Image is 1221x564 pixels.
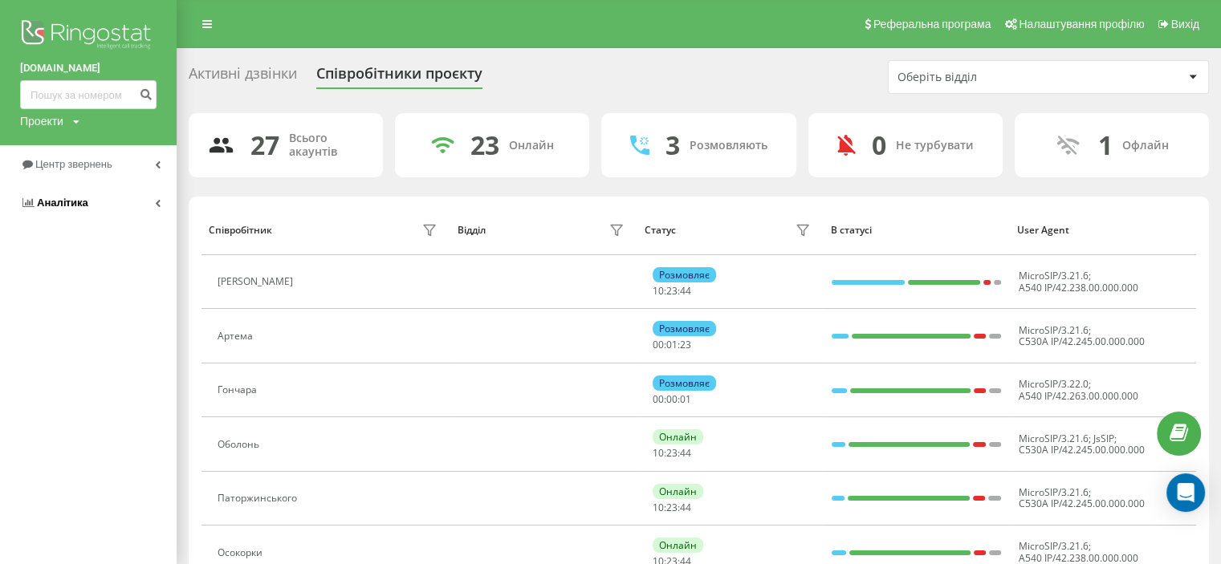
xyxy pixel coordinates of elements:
div: Онлайн [509,139,554,152]
span: 00 [666,392,678,406]
div: Онлайн [653,538,703,553]
span: MicroSIP/3.21.6 [1019,269,1089,282]
span: Вихід [1171,18,1199,30]
span: MicroSIP/3.21.6 [1019,485,1089,499]
div: Оберіть відділ [897,71,1089,84]
div: Офлайн [1121,139,1168,152]
span: 23 [680,338,691,351]
span: MicroSIP/3.21.6 [1019,323,1089,337]
span: C530A IP/42.245.00.000.000 [1019,443,1145,456]
div: Оболонь [218,439,263,450]
span: 44 [680,501,691,514]
div: Не турбувати [896,139,974,152]
img: Ringostat logo [20,16,157,56]
div: 23 [470,130,499,160]
span: 23 [666,446,678,460]
div: : : [653,448,691,459]
div: : : [653,339,691,351]
span: JsSIP [1093,432,1114,445]
span: A540 IP/42.263.00.000.000 [1019,389,1138,403]
div: 27 [250,130,279,160]
span: Налаштування профілю [1019,18,1144,30]
div: Відділ [458,225,486,236]
span: 01 [680,392,691,406]
div: Розмовляє [653,375,716,391]
div: : : [653,394,691,405]
span: 23 [666,501,678,514]
div: 1 [1097,130,1112,160]
div: Онлайн [653,484,703,499]
div: Паторжинського [218,493,301,504]
div: Розмовляють [690,139,767,152]
div: : : [653,502,691,513]
div: В статусі [831,225,1002,236]
div: Активні дзвінки [189,65,297,90]
a: [DOMAIN_NAME] [20,60,157,76]
div: Open Intercom Messenger [1166,473,1205,512]
span: 44 [680,446,691,460]
span: Аналiтика [37,197,88,209]
div: Розмовляє [653,267,716,282]
span: MicroSIP/3.21.6 [1019,432,1089,445]
span: 10 [653,446,664,460]
span: 10 [653,501,664,514]
div: Співробітник [209,225,272,236]
div: Статус [644,225,675,236]
div: Проекти [20,113,63,129]
div: [PERSON_NAME] [218,276,297,287]
div: : : [653,286,691,297]
span: 23 [666,284,678,298]
input: Пошук за номером [20,80,157,109]
div: Осокорки [218,547,267,558]
div: User Agent [1017,225,1188,236]
span: 00 [653,392,664,406]
div: Гончара [218,384,261,396]
div: Розмовляє [653,321,716,336]
span: 10 [653,284,664,298]
span: 44 [680,284,691,298]
span: C530A IP/42.245.00.000.000 [1019,497,1145,510]
span: 01 [666,338,678,351]
span: A540 IP/42.238.00.000.000 [1019,281,1138,294]
div: 3 [665,130,680,160]
div: Онлайн [653,429,703,444]
span: Центр звернень [35,158,112,170]
span: C530A IP/42.245.00.000.000 [1019,335,1145,348]
div: Співробітники проєкту [316,65,482,90]
span: MicroSIP/3.21.6 [1019,539,1089,553]
div: 0 [872,130,886,160]
div: Всього акаунтів [289,132,364,159]
span: MicroSIP/3.22.0 [1019,377,1089,391]
span: Реферальна програма [873,18,991,30]
span: 00 [653,338,664,351]
div: Артема [218,331,257,342]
